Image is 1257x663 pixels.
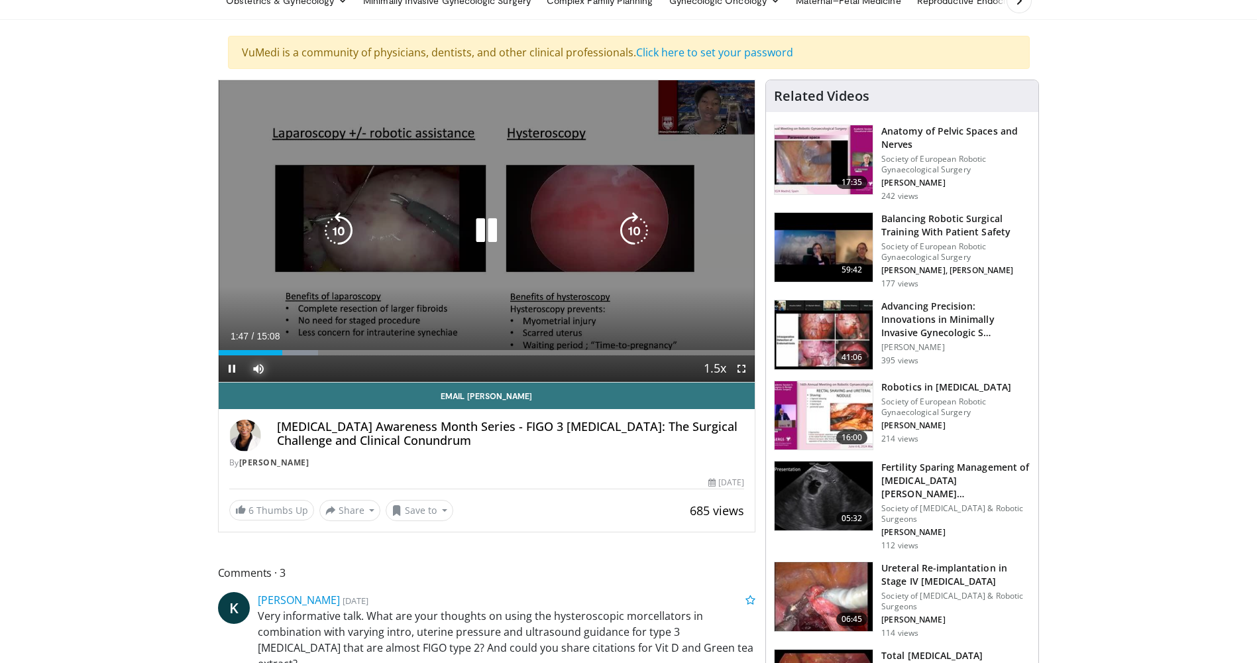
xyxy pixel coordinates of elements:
[836,176,868,189] span: 17:35
[219,383,755,409] a: Email [PERSON_NAME]
[774,381,1030,451] a: 16:00 Robotics in [MEDICAL_DATA] Society of European Robotic Gynaecological Surgery [PERSON_NAME]...
[881,125,1030,151] h3: Anatomy of Pelvic Spaces and Nerves
[774,125,1030,202] a: 17:35 Anatomy of Pelvic Spaces and Nerves Society of European Robotic Gynaecological Surgery [PER...
[881,342,1030,353] p: [PERSON_NAME]
[775,213,873,282] img: 0ea6d4c1-4c24-41be-9a55-97963dbc435c.150x105_q85_crop-smart_upscale.jpg
[228,36,1030,69] div: VuMedi is a community of physicians, dentists, and other clinical professionals.
[881,396,1030,418] p: Society of European Robotic Gynaecological Surgery
[881,615,1030,625] p: [PERSON_NAME]
[774,88,869,104] h4: Related Videos
[690,503,744,518] span: 685 views
[881,420,1030,431] p: [PERSON_NAME]
[702,355,728,382] button: Playback Rate
[881,591,1030,612] p: Society of [MEDICAL_DATA] & Robotic Surgeons
[248,504,254,516] span: 6
[836,431,868,444] span: 16:00
[881,562,1030,588] h3: Ureteral Re-implantation in Stage IV [MEDICAL_DATA]
[881,300,1030,339] h3: Advancing Precision: Innovations in Minimally Invasive Gynecologic S…
[229,420,261,452] img: Avatar
[229,457,745,469] div: By
[386,500,453,521] button: Save to
[881,434,918,444] p: 214 views
[836,613,868,626] span: 06:45
[836,512,868,525] span: 05:32
[219,355,245,382] button: Pause
[881,191,918,202] p: 242 views
[775,300,873,369] img: cba54de4-f190-4931-83b0-75adf3b19971.150x105_q85_crop-smart_upscale.jpg
[774,562,1030,638] a: 06:45 Ureteral Re-implantation in Stage IV [MEDICAL_DATA] Society of [MEDICAL_DATA] & Robotic Sur...
[219,350,755,355] div: Progress Bar
[775,461,873,530] img: 4db42924-4c17-4727-bf4b-d060cf140405.150x105_q85_crop-smart_upscale.jpg
[774,461,1030,551] a: 05:32 Fertility Sparing Management of [MEDICAL_DATA][PERSON_NAME] [MEDICAL_DATA] (CSE… Society of...
[708,477,744,489] div: [DATE]
[836,351,868,364] span: 41:06
[881,265,1030,276] p: [PERSON_NAME], [PERSON_NAME]
[258,593,340,607] a: [PERSON_NAME]
[881,278,918,289] p: 177 views
[245,355,272,382] button: Mute
[881,241,1030,263] p: Society of European Robotic Gynaecological Surgery
[774,212,1030,289] a: 59:42 Balancing Robotic Surgical Training With Patient Safety Society of European Robotic Gynaeco...
[239,457,309,468] a: [PERSON_NAME]
[219,80,755,383] video-js: Video Player
[277,420,745,448] h4: [MEDICAL_DATA] Awareness Month Series - FIGO 3 [MEDICAL_DATA]: The Surgical Challenge and Clinica...
[775,125,873,194] img: e1e531fd-73df-4650-97c0-6ff8278dbc13.150x105_q85_crop-smart_upscale.jpg
[836,263,868,276] span: 59:42
[775,562,873,631] img: 4c0c9992-daef-4c53-bdf9-e0db5af07fe8.150x105_q85_crop-smart_upscale.jpg
[774,300,1030,370] a: 41:06 Advancing Precision: Innovations in Minimally Invasive Gynecologic S… [PERSON_NAME] 395 views
[881,540,918,551] p: 112 views
[343,595,368,607] small: [DATE]
[256,331,280,341] span: 15:08
[728,355,755,382] button: Fullscreen
[218,564,756,581] span: Comments 3
[881,503,1030,524] p: Society of [MEDICAL_DATA] & Robotic Surgeons
[229,500,314,520] a: 6 Thumbs Up
[881,527,1030,538] p: [PERSON_NAME]
[636,45,793,60] a: Click here to set your password
[319,500,381,521] button: Share
[881,461,1030,501] h3: Fertility Sparing Management of [MEDICAL_DATA][PERSON_NAME] [MEDICAL_DATA] (CSE…
[881,154,1030,175] p: Society of European Robotic Gynaecological Surgery
[881,178,1030,188] p: [PERSON_NAME]
[218,592,250,624] a: K
[881,381,1030,394] h3: Robotics in [MEDICAL_DATA]
[231,331,248,341] span: 1:47
[881,355,918,366] p: 395 views
[775,381,873,450] img: 9dc44dda-aef5-47a2-b80e-5802e539a116.150x105_q85_crop-smart_upscale.jpg
[881,628,918,638] p: 114 views
[881,212,1030,239] h3: Balancing Robotic Surgical Training With Patient Safety
[252,331,254,341] span: /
